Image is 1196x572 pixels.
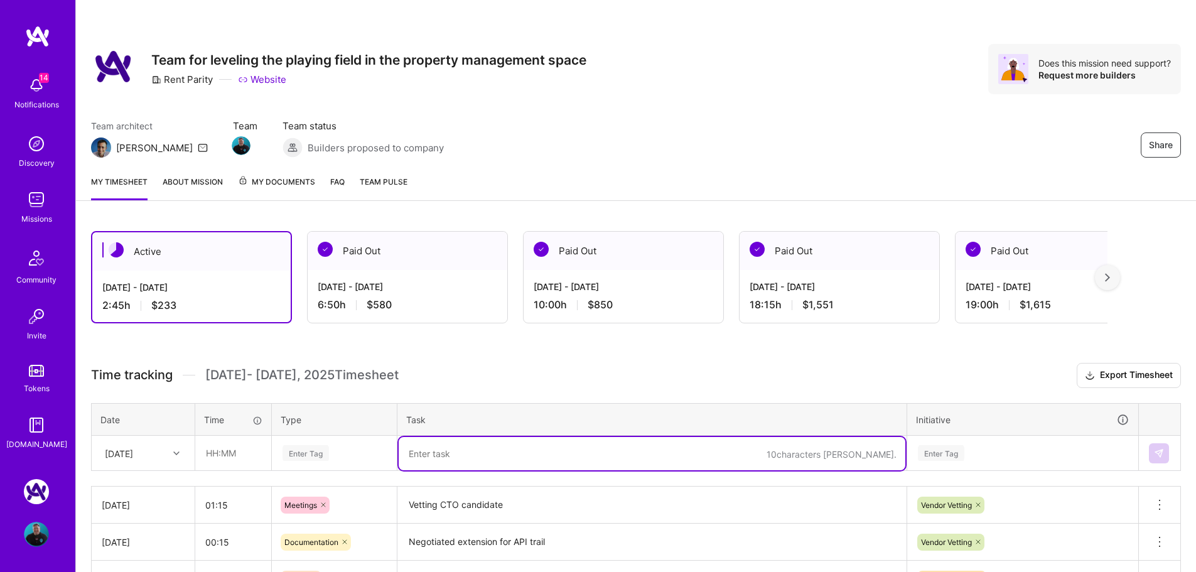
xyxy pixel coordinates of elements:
span: $1,615 [1020,298,1051,311]
th: Type [272,403,397,436]
i: icon Download [1085,369,1095,382]
th: Task [397,403,907,436]
img: Paid Out [966,242,981,257]
div: 6:50 h [318,298,497,311]
div: Time [204,413,262,426]
div: [DATE] [102,536,185,549]
span: Team status [283,119,444,132]
img: Paid Out [534,242,549,257]
div: Active [92,232,291,271]
textarea: Negotiated extension for API trail [399,525,905,559]
img: User Avatar [24,522,49,547]
div: Does this mission need support? [1038,57,1171,69]
div: Paid Out [308,232,507,270]
div: [DATE] - [DATE] [318,280,497,293]
button: Share [1141,132,1181,158]
h3: Team for leveling the playing field in the property management space [151,52,586,68]
span: Documentation [284,537,338,547]
div: Rent Parity [151,73,213,86]
div: [DOMAIN_NAME] [6,438,67,451]
img: Builders proposed to company [283,138,303,158]
div: Discovery [19,156,55,170]
div: 18:15 h [750,298,929,311]
div: Enter Tag [918,443,964,463]
div: Request more builders [1038,69,1171,81]
img: guide book [24,413,49,438]
div: Enter Tag [283,443,329,463]
div: Missions [21,212,52,225]
textarea: Vetting CTO candidate [399,488,905,522]
span: $850 [588,298,613,311]
span: My Documents [238,175,315,189]
span: Meetings [284,500,317,510]
span: Share [1149,139,1173,151]
a: FAQ [330,175,345,200]
span: $233 [151,299,176,312]
button: Export Timesheet [1077,363,1181,388]
a: Team Pulse [360,175,407,200]
img: Paid Out [750,242,765,257]
span: Team Pulse [360,177,407,186]
i: icon CompanyGray [151,75,161,85]
img: Team Member Avatar [232,136,251,155]
a: Rent Parity: Team for leveling the playing field in the property management space [21,479,52,504]
span: 14 [39,73,49,83]
span: Team architect [91,119,208,132]
div: 10 characters [PERSON_NAME]. [767,448,897,460]
div: [PERSON_NAME] [116,141,193,154]
div: Paid Out [524,232,723,270]
img: Submit [1154,448,1164,458]
span: [DATE] - [DATE] , 2025 Timesheet [205,367,399,383]
i: icon Mail [198,143,208,153]
div: Community [16,273,57,286]
div: 10:00 h [534,298,713,311]
span: Builders proposed to company [308,141,444,154]
img: tokens [29,365,44,377]
div: [DATE] - [DATE] [102,281,281,294]
img: teamwork [24,187,49,212]
input: HH:MM [195,526,271,559]
img: Community [21,243,51,273]
img: Paid Out [318,242,333,257]
span: Vendor Vetting [921,537,972,547]
div: [DATE] - [DATE] [966,280,1145,293]
a: Website [238,73,286,86]
div: [DATE] - [DATE] [534,280,713,293]
div: Paid Out [740,232,939,270]
div: 2:45 h [102,299,281,312]
a: User Avatar [21,522,52,547]
div: Invite [27,329,46,342]
img: Avatar [998,54,1028,84]
img: Invite [24,304,49,329]
img: Active [109,242,124,257]
div: Paid Out [956,232,1155,270]
input: HH:MM [195,488,271,522]
th: Date [92,403,195,436]
span: Team [233,119,257,132]
a: My Documents [238,175,315,200]
img: Rent Parity: Team for leveling the playing field in the property management space [24,479,49,504]
img: logo [25,25,50,48]
img: Company Logo [91,44,136,89]
div: [DATE] - [DATE] [750,280,929,293]
div: Notifications [14,98,59,111]
div: [DATE] [102,499,185,512]
span: $1,551 [802,298,834,311]
div: Tokens [24,382,50,395]
a: About Mission [163,175,223,200]
img: right [1105,273,1110,282]
div: Initiative [916,413,1129,427]
div: 19:00 h [966,298,1145,311]
a: My timesheet [91,175,148,200]
i: icon Chevron [173,450,180,456]
a: Team Member Avatar [233,135,249,156]
div: [DATE] [105,446,133,460]
span: Vendor Vetting [921,500,972,510]
input: HH:MM [196,436,271,470]
span: $580 [367,298,392,311]
img: discovery [24,131,49,156]
img: Team Architect [91,138,111,158]
img: bell [24,73,49,98]
span: Time tracking [91,367,173,383]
